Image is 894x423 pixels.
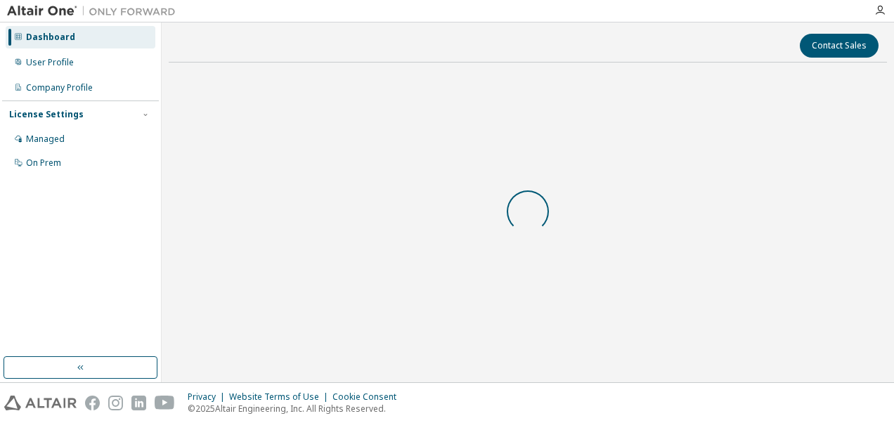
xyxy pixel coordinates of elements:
[9,109,84,120] div: License Settings
[26,57,74,68] div: User Profile
[4,396,77,410] img: altair_logo.svg
[108,396,123,410] img: instagram.svg
[131,396,146,410] img: linkedin.svg
[800,34,879,58] button: Contact Sales
[26,134,65,145] div: Managed
[155,396,175,410] img: youtube.svg
[26,157,61,169] div: On Prem
[26,82,93,93] div: Company Profile
[26,32,75,43] div: Dashboard
[332,391,405,403] div: Cookie Consent
[7,4,183,18] img: Altair One
[188,391,229,403] div: Privacy
[85,396,100,410] img: facebook.svg
[229,391,332,403] div: Website Terms of Use
[188,403,405,415] p: © 2025 Altair Engineering, Inc. All Rights Reserved.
